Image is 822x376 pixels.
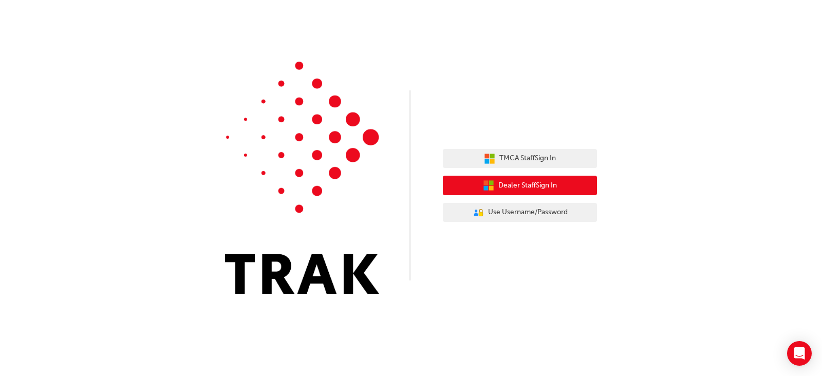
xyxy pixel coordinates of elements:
button: Dealer StaffSign In [443,176,597,195]
span: Dealer Staff Sign In [498,180,557,192]
img: Trak [225,62,379,294]
span: Use Username/Password [488,206,568,218]
div: Open Intercom Messenger [787,341,812,366]
span: TMCA Staff Sign In [499,153,556,164]
button: TMCA StaffSign In [443,149,597,168]
button: Use Username/Password [443,203,597,222]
